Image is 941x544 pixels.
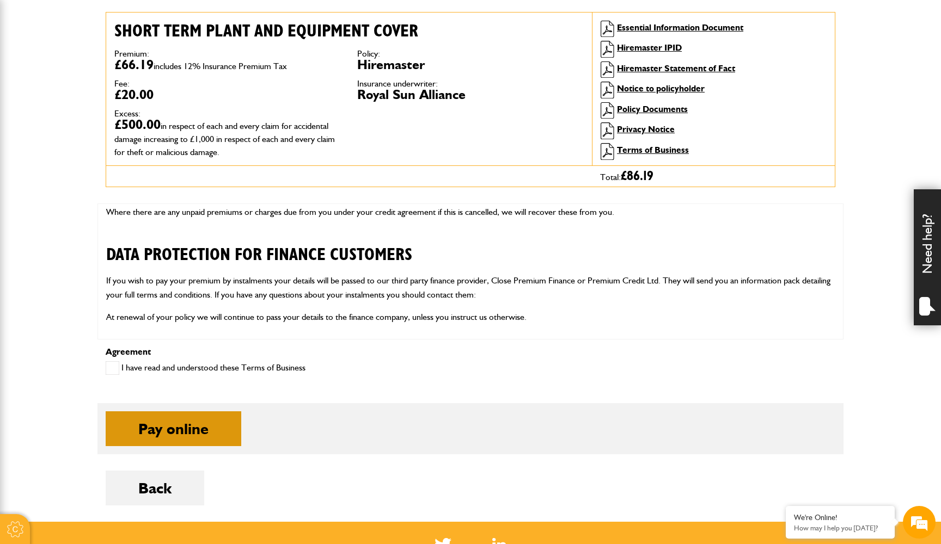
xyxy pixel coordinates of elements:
[106,348,835,356] p: Agreement
[106,411,241,446] button: Pay online
[621,170,653,183] span: £
[114,118,341,157] dd: £500.00
[154,61,287,71] span: includes 12% Insurance Premium Tax
[592,166,835,187] div: Total:
[617,145,689,155] a: Terms of Business
[627,170,653,183] span: 86.19
[357,50,584,58] dt: Policy:
[914,189,941,325] div: Need help?
[114,21,584,41] h2: Short term plant and equipment cover
[114,58,341,71] dd: £66.19
[617,83,705,94] a: Notice to policyholder
[106,333,835,370] h2: LIMITATION OF LIABILITY
[357,58,584,71] dd: Hiremaster
[617,124,675,134] a: Privacy Notice
[106,274,835,301] p: If you wish to pay your premium by instalments your details will be passed to our third party fin...
[114,79,341,88] dt: Fee:
[794,524,887,532] p: How may I help you today?
[114,88,341,101] dd: £20.00
[106,228,835,265] h2: DATA PROTECTION FOR FINANCE CUSTOMERS
[114,121,335,157] span: in respect of each and every claim for accidental damage increasing to £1,000 in respect of each ...
[114,50,341,58] dt: Premium:
[617,22,743,33] a: Essential Information Document
[617,42,682,53] a: Hiremaster IPID
[794,513,887,522] div: We're Online!
[106,471,204,505] button: Back
[357,79,584,88] dt: Insurance underwriter:
[106,310,835,324] p: At renewal of your policy we will continue to pass your details to the finance company, unless yo...
[617,104,688,114] a: Policy Documents
[357,88,584,101] dd: Royal Sun Alliance
[114,109,341,118] dt: Excess:
[106,361,305,375] label: I have read and understood these Terms of Business
[617,63,735,73] a: Hiremaster Statement of Fact
[106,205,835,219] p: Where there are any unpaid premiums or charges due from you under your credit agreement if this i...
